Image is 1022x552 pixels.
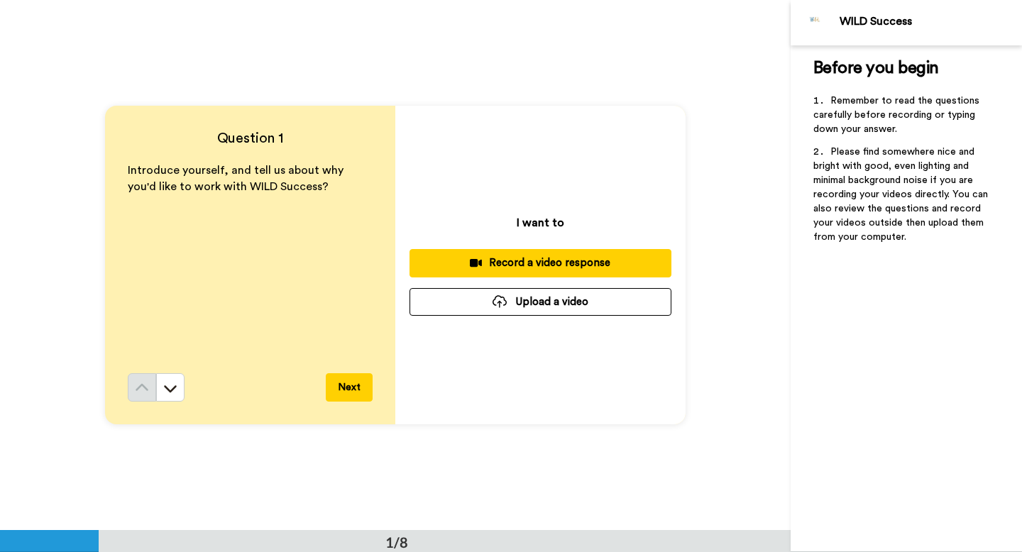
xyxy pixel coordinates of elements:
p: I want to [517,214,564,231]
span: Remember to read the questions carefully before recording or typing down your answer. [813,96,982,134]
button: Next [326,373,373,402]
span: Introduce yourself, and tell us about why you'd like to work with WILD Success? [128,165,346,192]
button: Record a video response [410,249,671,277]
button: Upload a video [410,288,671,316]
img: Profile Image [798,6,833,40]
div: Record a video response [421,255,660,270]
h4: Question 1 [128,128,373,148]
span: Before you begin [813,60,939,77]
span: Please find somewhere nice and bright with good, even lighting and minimal background noise if yo... [813,147,991,242]
div: WILD Success [840,15,1021,28]
div: 1/8 [363,532,431,552]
